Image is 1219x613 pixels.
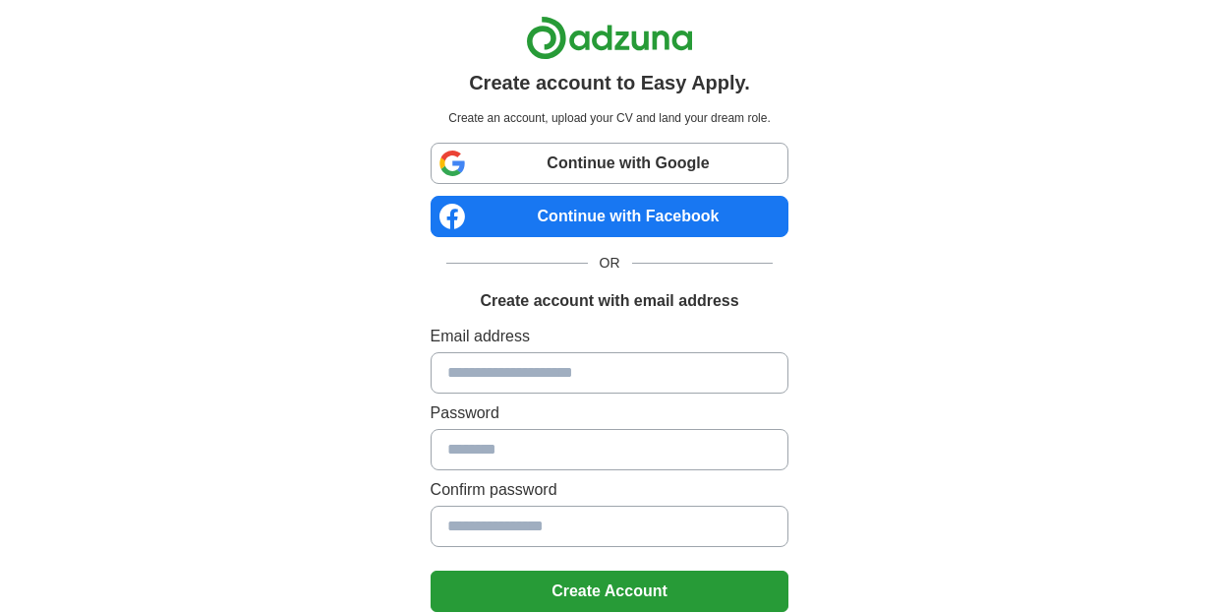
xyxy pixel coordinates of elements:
p: Create an account, upload your CV and land your dream role. [435,109,785,127]
img: Adzuna logo [526,16,693,60]
label: Confirm password [431,478,789,502]
button: Create Account [431,571,789,612]
h1: Create account to Easy Apply. [469,68,750,97]
a: Continue with Facebook [431,196,789,237]
label: Password [431,401,789,425]
label: Email address [431,325,789,348]
a: Continue with Google [431,143,789,184]
h1: Create account with email address [480,289,738,313]
span: OR [588,253,632,274]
